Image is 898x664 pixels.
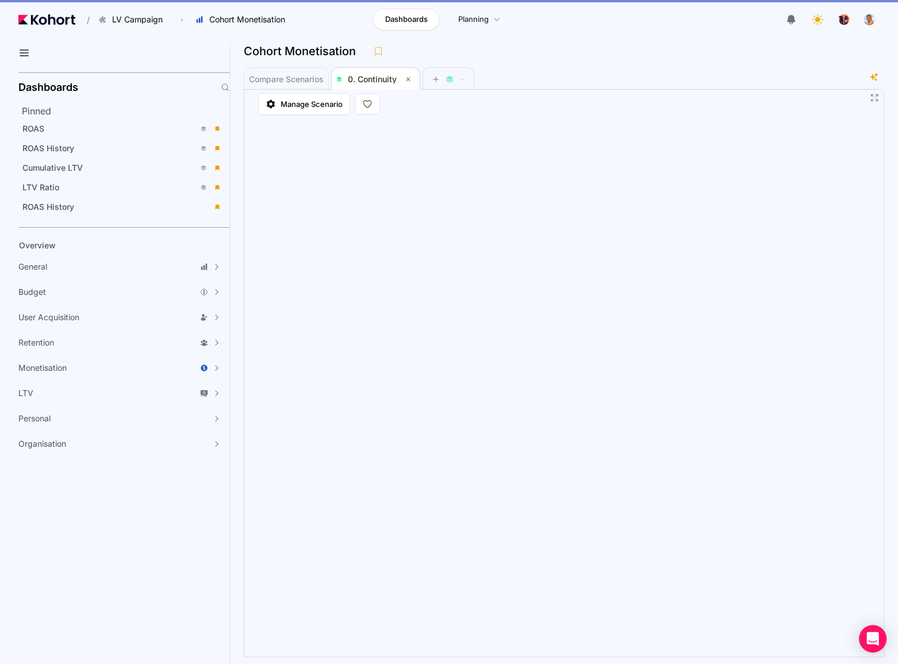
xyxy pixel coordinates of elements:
[209,14,285,25] span: Cohort Monetisation
[18,82,78,93] h2: Dashboards
[22,182,59,192] span: LTV Ratio
[870,93,879,102] button: Fullscreen
[18,140,227,157] a: ROAS History
[373,9,439,30] a: Dashboards
[348,74,397,84] span: 0. Continuity
[18,286,46,298] span: Budget
[22,104,230,118] h2: Pinned
[249,75,324,83] span: Compare Scenarios
[19,240,56,250] span: Overview
[458,14,489,25] span: Planning
[112,14,163,25] span: LV Campaign
[78,14,90,26] span: /
[446,9,512,30] a: Planning
[385,14,427,25] span: Dashboards
[22,143,74,153] span: ROAS History
[18,198,227,216] a: ROAS History
[18,438,66,450] span: Organisation
[244,45,363,57] h3: Cohort Monetisation
[22,202,74,212] span: ROAS History
[18,179,227,196] a: LTV Ratio
[18,413,51,424] span: Personal
[258,93,350,115] a: Manage Scenario
[22,124,44,133] span: ROAS
[838,14,850,25] img: logo_TreesPlease_20230726120307121221.png
[281,98,343,110] span: Manage Scenario
[18,261,47,272] span: General
[22,163,83,172] span: Cumulative LTV
[18,159,227,176] a: Cumulative LTV
[18,362,67,374] span: Monetisation
[15,237,210,254] a: Overview
[18,337,54,348] span: Retention
[18,14,75,25] img: Kohort logo
[859,625,887,653] div: Open Intercom Messenger
[18,387,33,399] span: LTV
[178,15,186,24] span: ›
[18,312,79,323] span: User Acquisition
[18,120,227,137] a: ROAS
[189,10,297,29] button: Cohort Monetisation
[92,10,175,29] button: LV Campaign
